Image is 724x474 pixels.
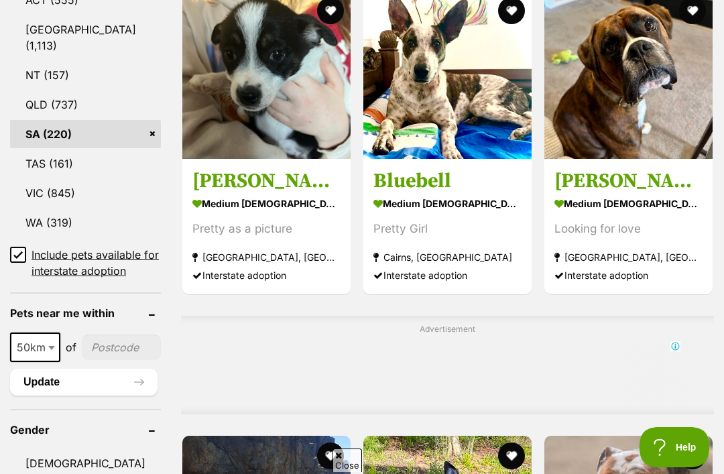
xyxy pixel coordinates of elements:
a: QLD (737) [10,91,161,119]
h3: [PERSON_NAME] [554,168,703,194]
h3: [PERSON_NAME] [192,168,341,194]
button: favourite [317,442,344,469]
input: postcode [82,335,161,360]
h3: Bluebell [373,168,522,194]
a: [PERSON_NAME] medium [DEMOGRAPHIC_DATA] Dog Looking for love [GEOGRAPHIC_DATA], [GEOGRAPHIC_DATA]... [544,158,713,294]
span: 50km [11,338,59,357]
div: Advertisement [181,316,714,414]
a: VIC (845) [10,179,161,207]
header: Gender [10,424,161,436]
button: favourite [498,442,525,469]
div: Interstate adoption [554,266,703,284]
strong: medium [DEMOGRAPHIC_DATA] Dog [373,194,522,213]
button: Update [10,369,158,396]
span: Close [333,449,362,472]
div: Pretty Girl [373,220,522,238]
strong: Cairns, [GEOGRAPHIC_DATA] [373,248,522,266]
a: [GEOGRAPHIC_DATA] (1,113) [10,15,161,60]
strong: medium [DEMOGRAPHIC_DATA] Dog [554,194,703,213]
a: SA (220) [10,120,161,148]
a: WA (319) [10,209,161,237]
div: Looking for love [554,220,703,238]
div: Interstate adoption [192,266,341,284]
strong: [GEOGRAPHIC_DATA], [GEOGRAPHIC_DATA] [554,248,703,266]
iframe: Help Scout Beacon - Open [640,427,711,467]
a: NT (157) [10,61,161,89]
div: Pretty as a picture [192,220,341,238]
a: TAS (161) [10,150,161,178]
span: Include pets available for interstate adoption [32,247,161,279]
span: 50km [10,333,60,362]
strong: medium [DEMOGRAPHIC_DATA] Dog [192,194,341,213]
a: Include pets available for interstate adoption [10,247,161,279]
span: of [66,339,76,355]
div: Interstate adoption [373,266,522,284]
header: Pets near me within [10,307,161,319]
a: Bluebell medium [DEMOGRAPHIC_DATA] Dog Pretty Girl Cairns, [GEOGRAPHIC_DATA] Interstate adoption [363,158,532,294]
iframe: Advertisement [204,341,692,401]
strong: [GEOGRAPHIC_DATA], [GEOGRAPHIC_DATA] [192,248,341,266]
a: [PERSON_NAME] medium [DEMOGRAPHIC_DATA] Dog Pretty as a picture [GEOGRAPHIC_DATA], [GEOGRAPHIC_DA... [182,158,351,294]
